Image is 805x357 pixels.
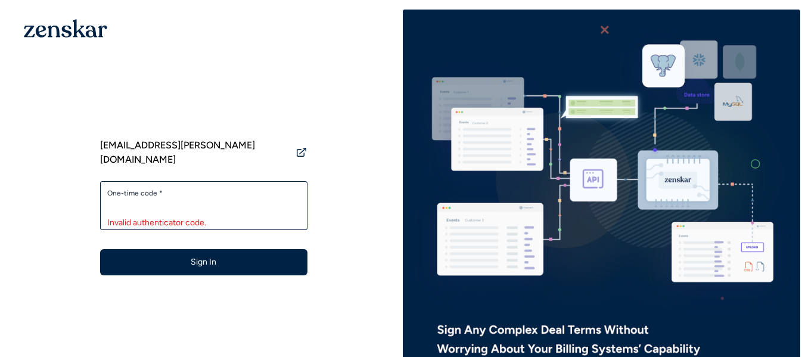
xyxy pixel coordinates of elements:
div: Invalid authenticator code. [107,217,300,229]
label: One-time code * [107,188,300,198]
button: Sign In [100,249,307,275]
img: 1OGAJ2xQqyY4LXKgY66KYq0eOWRCkrZdAb3gUhuVAqdWPZE9SRJmCz+oDMSn4zDLXe31Ii730ItAGKgCKgCCgCikA4Av8PJUP... [24,19,107,38]
span: [EMAIL_ADDRESS][PERSON_NAME][DOMAIN_NAME] [100,138,291,167]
